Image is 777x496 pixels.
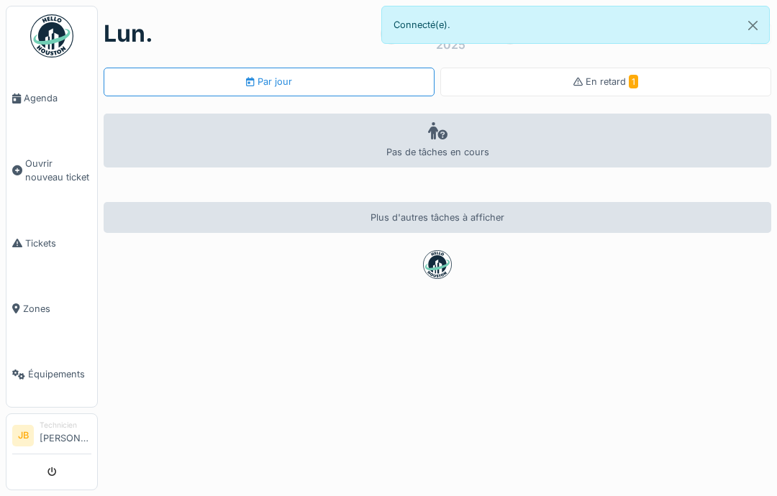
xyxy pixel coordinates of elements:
div: Par jour [246,75,291,88]
div: Technicien [40,420,91,431]
h1: lun. [104,20,153,47]
span: 1 [629,75,638,88]
a: JB Technicien[PERSON_NAME] [12,420,91,454]
div: 2025 [436,36,465,53]
a: Tickets [6,211,97,276]
li: JB [12,425,34,446]
a: Ouvrir nouveau ticket [6,131,97,210]
span: Tickets [25,236,91,250]
li: [PERSON_NAME] [40,420,91,451]
span: Équipements [28,367,91,381]
span: Zones [23,302,91,316]
div: Plus d'autres tâches à afficher [104,202,771,233]
a: Agenda [6,65,97,131]
a: Zones [6,276,97,341]
span: En retard [586,76,638,87]
img: Badge_color-CXgf-gQk.svg [30,14,73,58]
div: Pas de tâches en cours [104,114,771,167]
button: Close [737,6,769,45]
a: Équipements [6,341,97,407]
div: Connecté(e). [381,6,770,44]
span: Ouvrir nouveau ticket [25,157,91,184]
img: badge-BVDL4wpA.svg [423,250,452,279]
span: Agenda [24,91,91,105]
